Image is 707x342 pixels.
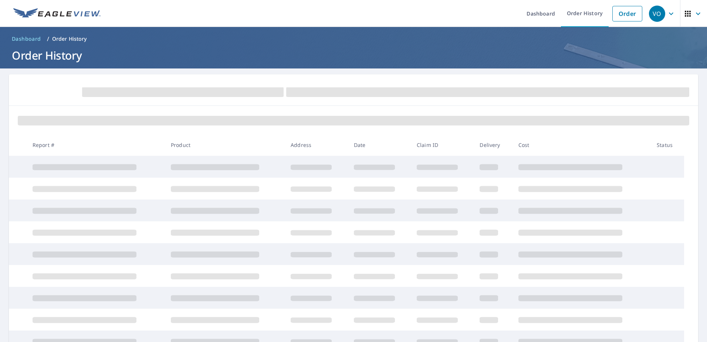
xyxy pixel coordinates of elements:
[9,33,698,45] nav: breadcrumb
[651,134,684,156] th: Status
[9,48,698,63] h1: Order History
[285,134,348,156] th: Address
[474,134,512,156] th: Delivery
[649,6,665,22] div: VO
[513,134,651,156] th: Cost
[47,34,49,43] li: /
[12,35,41,43] span: Dashboard
[52,35,87,43] p: Order History
[612,6,642,21] a: Order
[165,134,285,156] th: Product
[411,134,474,156] th: Claim ID
[27,134,165,156] th: Report #
[348,134,411,156] th: Date
[13,8,101,19] img: EV Logo
[9,33,44,45] a: Dashboard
